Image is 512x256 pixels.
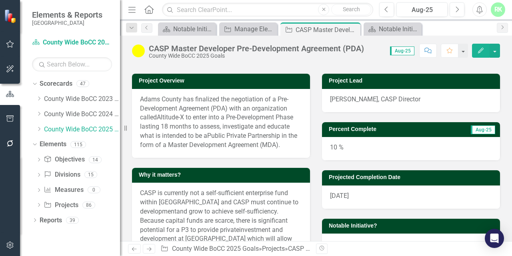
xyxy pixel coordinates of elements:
[396,2,448,17] button: Aug-25
[330,240,340,248] span: Yes
[172,245,259,252] a: County Wide BoCC 2025 Goals
[329,126,438,132] h3: Percent Complete
[40,79,72,89] a: Scorecards
[140,208,288,234] span: and grow to achieve self-sufficiency. Because capital funds are scarce, there is significant pote...
[173,24,214,34] div: Notable Initiatives 2023 Report
[491,2,505,17] button: RK
[322,137,500,160] div: 10 %
[4,9,18,23] img: ClearPoint Strategy
[262,245,285,252] a: Projects
[329,78,496,84] h3: Project Lead
[221,24,275,34] a: Manage Elements
[139,172,306,178] h3: Why it matters?
[329,174,496,180] h3: Projected Completion Date
[140,189,298,215] span: CASP is currently not a self-sufficient enterprise fund within [GEOGRAPHIC_DATA] and CASP must co...
[32,20,102,26] small: [GEOGRAPHIC_DATA]
[471,125,495,134] span: Aug-25
[139,78,306,84] h3: Project Overview
[140,95,288,121] span: Adams County has finalized the negotiation of a Pre-Development Agreement (PDA) with an organizat...
[44,170,80,179] a: Divisions
[390,46,414,55] span: Aug-25
[40,140,66,149] a: Elements
[44,95,120,104] a: County Wide BoCC 2023 Goals
[343,6,360,12] span: Search
[88,187,100,194] div: 0
[82,202,95,208] div: 86
[140,95,302,150] p: ​
[162,3,373,17] input: Search ClearPoint...
[330,95,492,104] p: [PERSON_NAME], CASP Director
[70,141,86,148] div: 115
[76,81,89,87] div: 47
[366,24,420,34] a: Notable Initiatives 2025 Report
[132,44,145,57] img: 10% to 50%
[160,24,214,34] a: Notable Initiatives 2023 Report
[32,57,112,71] input: Search Below...
[140,132,297,149] span: Public Private Partnership in the form of a Master Development Agreement (MDA).
[40,216,62,225] a: Reports
[44,201,78,210] a: Projects
[44,125,120,134] a: County Wide BoCC 2025 Goals
[84,171,97,178] div: 15
[234,24,275,34] div: Manage Elements
[288,245,455,252] div: CASP Master Developer Pre-Development Agreement (PDA)
[379,24,420,34] div: Notable Initiatives 2025 Report
[44,185,83,195] a: Measures
[149,53,364,59] div: County Wide BoCC 2025 Goals
[149,44,364,53] div: CASP Master Developer Pre-Development Agreement (PDA)
[66,217,79,224] div: 39
[160,244,310,254] div: » »
[399,5,445,15] div: Aug-25
[44,110,120,119] a: County Wide BoCC 2024 Goals
[330,192,349,200] span: [DATE]
[44,155,84,164] a: Objectives
[331,4,371,15] button: Search
[140,113,293,139] span: Altitude-X to enter into a Pre-Development Phase lasting 18 months to assess, investigate and edu...
[329,223,496,229] h3: Notable Initiative?
[296,25,358,35] div: CASP Master Developer Pre-Development Agreement (PDA)
[32,10,102,20] span: Elements & Reports
[485,229,504,248] div: Open Intercom Messenger
[32,38,112,47] a: County Wide BoCC 2025 Goals
[89,156,102,163] div: 14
